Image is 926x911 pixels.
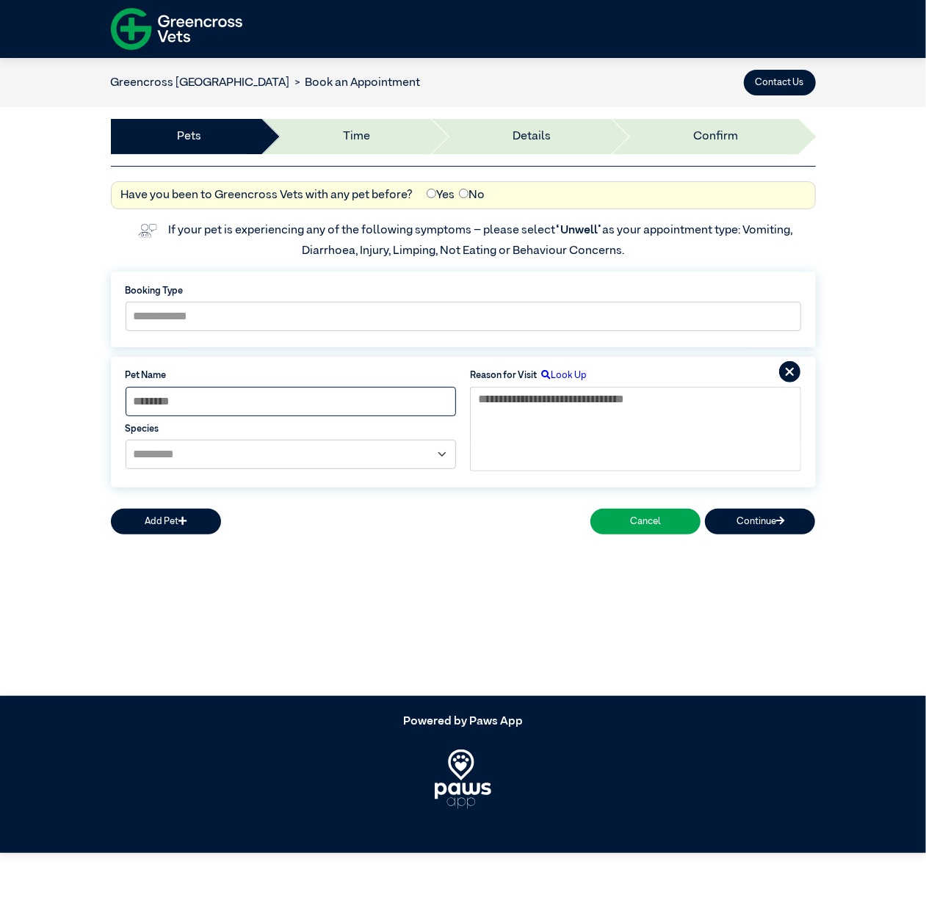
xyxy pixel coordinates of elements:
[111,77,290,89] a: Greencross [GEOGRAPHIC_DATA]
[555,225,602,236] span: “Unwell”
[590,509,701,534] button: Cancel
[427,189,436,198] input: Yes
[435,750,491,808] img: PawsApp
[168,225,795,257] label: If your pet is experiencing any of the following symptoms – please select as your appointment typ...
[126,422,456,436] label: Species
[111,4,242,54] img: f-logo
[134,219,162,242] img: vet
[427,186,455,204] label: Yes
[470,369,537,382] label: Reason for Visit
[120,186,413,204] label: Have you been to Greencross Vets with any pet before?
[177,128,201,145] a: Pets
[111,74,421,92] nav: breadcrumb
[111,715,816,729] h5: Powered by Paws App
[744,70,816,95] button: Contact Us
[537,369,587,382] label: Look Up
[705,509,815,534] button: Continue
[111,509,221,534] button: Add Pet
[459,186,485,204] label: No
[459,189,469,198] input: No
[126,369,456,382] label: Pet Name
[290,74,421,92] li: Book an Appointment
[126,284,801,298] label: Booking Type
